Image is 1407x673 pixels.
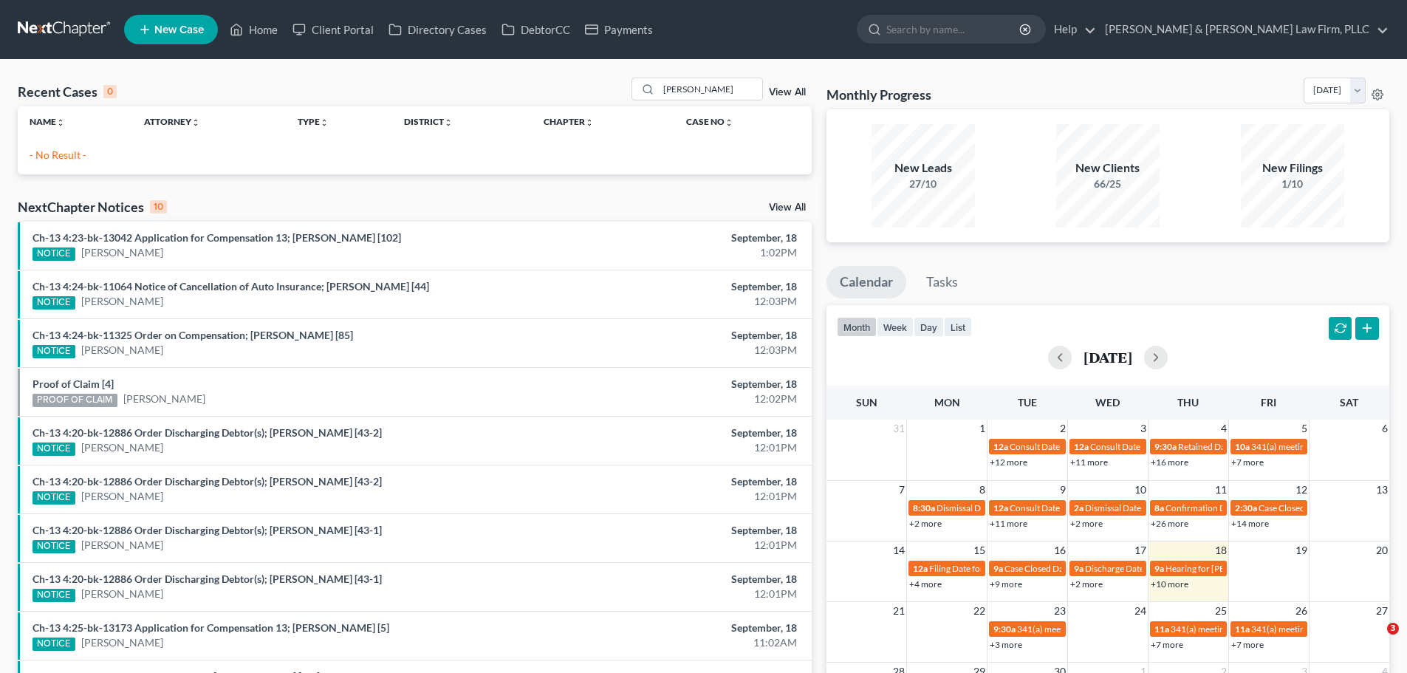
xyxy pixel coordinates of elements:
[494,16,578,43] a: DebtorCC
[32,329,353,341] a: Ch-13 4:24-bk-11325 Order on Compensation; [PERSON_NAME] [85]
[993,502,1008,513] span: 12a
[1074,563,1084,574] span: 9a
[1133,481,1148,499] span: 10
[1090,441,1225,452] span: Consult Date for [PERSON_NAME]
[1095,396,1120,409] span: Wed
[1213,481,1228,499] span: 11
[1151,457,1188,468] a: +16 more
[1084,349,1132,365] h2: [DATE]
[1085,502,1315,513] span: Dismissal Date for [PERSON_NAME][GEOGRAPHIC_DATA]
[891,602,906,620] span: 21
[990,578,1022,590] a: +9 more
[1056,177,1160,191] div: 66/25
[32,638,75,651] div: NOTICE
[222,16,285,43] a: Home
[1070,457,1108,468] a: +11 more
[552,523,797,538] div: September, 18
[856,396,877,409] span: Sun
[552,489,797,504] div: 12:01PM
[32,231,401,244] a: Ch-13 4:23-bk-13042 Application for Compensation 13; [PERSON_NAME] [102]
[1231,518,1269,529] a: +14 more
[1133,602,1148,620] span: 24
[1375,481,1389,499] span: 13
[404,116,453,127] a: Districtunfold_more
[897,481,906,499] span: 7
[552,343,797,358] div: 12:03PM
[81,343,163,358] a: [PERSON_NAME]
[56,118,65,127] i: unfold_more
[1375,542,1389,559] span: 20
[1231,457,1264,468] a: +7 more
[1213,602,1228,620] span: 25
[937,502,1166,513] span: Dismissal Date for [PERSON_NAME][GEOGRAPHIC_DATA]
[993,441,1008,452] span: 12a
[934,396,960,409] span: Mon
[552,572,797,587] div: September, 18
[891,420,906,437] span: 31
[81,587,163,601] a: [PERSON_NAME]
[81,245,163,260] a: [PERSON_NAME]
[990,639,1022,650] a: +3 more
[993,563,1003,574] span: 9a
[32,247,75,261] div: NOTICE
[990,457,1027,468] a: +12 more
[552,440,797,455] div: 12:01PM
[552,392,797,406] div: 12:02PM
[1151,518,1188,529] a: +26 more
[1052,602,1067,620] span: 23
[552,279,797,294] div: September, 18
[978,420,987,437] span: 1
[972,542,987,559] span: 15
[552,635,797,650] div: 11:02AM
[552,245,797,260] div: 1:02PM
[1010,502,1144,513] span: Consult Date for [PERSON_NAME]
[18,198,167,216] div: NextChapter Notices
[1139,420,1148,437] span: 3
[1178,441,1395,452] span: Retained Date for [PERSON_NAME] & [PERSON_NAME]
[1058,420,1067,437] span: 2
[913,502,935,513] span: 8:30a
[914,317,944,337] button: day
[1056,160,1160,177] div: New Clients
[32,621,389,634] a: Ch-13 4:25-bk-13173 Application for Compensation 13; [PERSON_NAME] [5]
[993,624,1016,635] span: 9:30a
[32,524,382,536] a: Ch-13 4:20-bk-12886 Order Discharging Debtor(s); [PERSON_NAME] [43-1]
[552,328,797,343] div: September, 18
[1357,623,1392,658] iframe: Intercom live chat
[929,563,1055,574] span: Filing Date for [PERSON_NAME]
[686,116,733,127] a: Case Nounfold_more
[990,518,1027,529] a: +11 more
[552,426,797,440] div: September, 18
[1235,624,1250,635] span: 11a
[1070,518,1103,529] a: +2 more
[1070,578,1103,590] a: +2 more
[826,266,906,298] a: Calendar
[1018,396,1037,409] span: Tue
[1340,396,1358,409] span: Sat
[1235,441,1250,452] span: 10a
[769,87,806,98] a: View All
[826,86,931,103] h3: Monthly Progress
[30,116,65,127] a: Nameunfold_more
[659,78,762,100] input: Search by name...
[32,426,382,439] a: Ch-13 4:20-bk-12886 Order Discharging Debtor(s); [PERSON_NAME] [43-2]
[1231,639,1264,650] a: +7 more
[1235,502,1257,513] span: 2:30a
[1261,396,1276,409] span: Fri
[877,317,914,337] button: week
[552,294,797,309] div: 12:03PM
[32,540,75,553] div: NOTICE
[1165,502,1322,513] span: Confirmation Date for [PERSON_NAME]
[32,589,75,602] div: NOTICE
[1387,623,1399,635] span: 3
[1154,502,1164,513] span: 8a
[81,440,163,455] a: [PERSON_NAME]
[552,587,797,601] div: 12:01PM
[1098,16,1389,43] a: [PERSON_NAME] & [PERSON_NAME] Law Firm, PLLC
[285,16,381,43] a: Client Portal
[1213,542,1228,559] span: 18
[298,116,329,127] a: Typeunfold_more
[81,635,163,650] a: [PERSON_NAME]
[544,116,594,127] a: Chapterunfold_more
[32,378,114,390] a: Proof of Claim [4]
